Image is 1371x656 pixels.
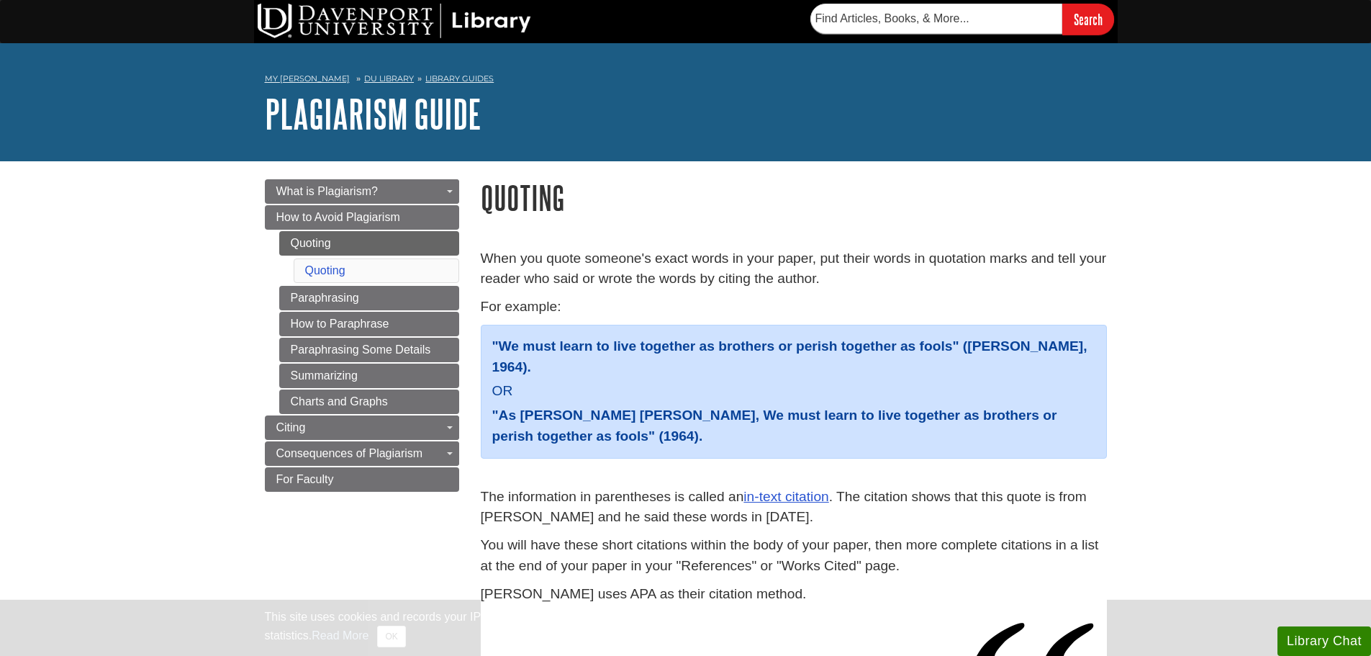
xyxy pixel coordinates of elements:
[1277,626,1371,656] button: Library Chat
[481,535,1107,577] p: You will have these short citations within the body of your paper, then more complete citations i...
[305,264,345,277] a: Quoting
[279,312,459,336] a: How to Paraphrase
[265,415,459,440] a: Citing
[481,466,1107,528] p: The information in parentheses is called an . The citation shows that this quote is from [PERSON_...
[276,447,423,459] span: Consequences of Plagiarism
[265,467,459,492] a: For Faculty
[492,381,1095,402] p: OR
[481,179,1107,216] h1: Quoting
[276,421,306,433] span: Citing
[265,179,459,492] div: Guide Page Menu
[265,441,459,466] a: Consequences of Plagiarism
[743,489,828,504] a: in-text citation
[258,4,531,38] img: DU Library
[279,286,459,310] a: Paraphrasing
[810,4,1114,35] form: Searches DU Library's articles, books, and more
[265,73,350,85] a: My [PERSON_NAME]
[279,364,459,388] a: Summarizing
[377,626,405,647] button: Close
[425,73,494,84] a: Library Guides
[265,205,459,230] a: How to Avoid Plagiarism
[265,179,459,204] a: What is Plagiarism?
[481,297,1107,318] p: For example:
[279,231,459,256] a: Quoting
[279,338,459,362] a: Paraphrasing Some Details
[492,408,1057,444] strong: "As [PERSON_NAME] [PERSON_NAME], We must learn to live together as brothers or perish together as...
[276,211,400,223] span: How to Avoid Plagiarism
[810,4,1062,34] input: Find Articles, Books, & More...
[265,69,1107,92] nav: breadcrumb
[276,185,378,197] span: What is Plagiarism?
[1062,4,1114,35] input: Search
[279,390,459,414] a: Charts and Graphs
[312,629,368,642] a: Read More
[481,584,1107,605] p: [PERSON_NAME] uses APA as their citation method.
[481,248,1107,290] p: When you quote someone's exact words in your paper, put their words in quotation marks and tell y...
[265,91,481,136] a: Plagiarism Guide
[276,473,334,485] span: For Faculty
[364,73,414,84] a: DU Library
[265,608,1107,647] div: This site uses cookies and records your IP address for usage statistics. Additionally, we use Goo...
[492,338,1087,374] strong: "We must learn to live together as brothers or perish together as fools" ([PERSON_NAME], 1964).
